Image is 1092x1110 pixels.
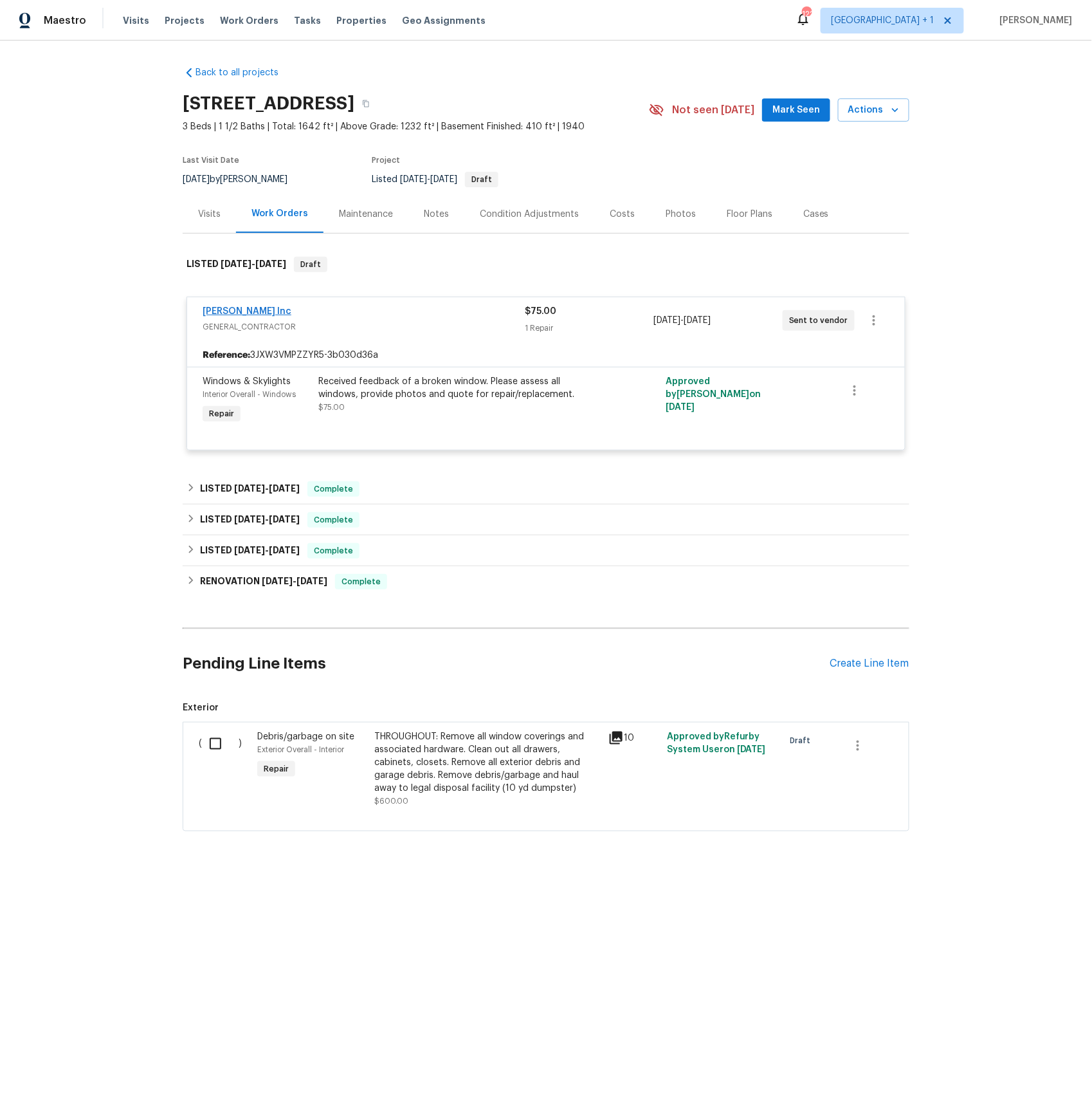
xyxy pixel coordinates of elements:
div: Costs [610,208,635,221]
span: Repair [259,763,294,775]
span: - [400,175,457,184]
span: Sent to vendor [789,314,853,327]
div: 1 Repair [525,322,653,335]
div: Work Orders [251,207,308,220]
div: LISTED [DATE]-[DATE]Complete [183,474,909,504]
span: Draft [466,176,497,183]
span: [GEOGRAPHIC_DATA] + 1 [832,14,934,27]
div: LISTED [DATE]-[DATE]Complete [183,535,909,566]
span: Last Visit Date [183,156,239,164]
span: $600.00 [374,797,408,805]
span: Tasks [294,16,321,25]
div: Condition Adjustments [480,208,579,221]
span: [DATE] [269,484,300,493]
h6: LISTED [200,481,300,497]
span: Interior Overall - Windows [203,391,296,398]
div: ( ) [195,726,253,811]
span: - [234,546,300,555]
span: Actions [848,102,899,118]
span: Work Orders [220,14,278,27]
span: [DATE] [684,316,711,325]
span: Mark Seen [772,102,820,118]
span: Debris/garbage on site [257,732,354,741]
span: - [234,484,300,493]
span: [DATE] [666,403,695,412]
span: Exterior [183,701,909,714]
span: Properties [336,14,387,27]
span: [DATE] [400,175,427,184]
span: [DATE] [430,175,457,184]
div: 122 [802,8,811,21]
span: [DATE] [221,259,251,268]
span: [DATE] [234,484,265,493]
div: LISTED [DATE]-[DATE]Complete [183,504,909,535]
h6: RENOVATION [200,574,327,589]
span: [DATE] [255,259,286,268]
span: $75.00 [525,307,556,316]
h6: LISTED [187,257,286,272]
button: Mark Seen [762,98,830,122]
span: 3 Beds | 1 1/2 Baths | Total: 1642 ft² | Above Grade: 1232 ft² | Basement Finished: 410 ft² | 1940 [183,120,649,133]
span: Draft [790,734,816,747]
div: 3JXW3VMPZZYR5-3b030d36a [187,344,905,367]
span: [DATE] [183,175,210,184]
span: [DATE] [737,745,766,754]
span: $75.00 [318,403,345,411]
span: GENERAL_CONTRACTOR [203,320,525,333]
span: Approved by Refurby System User on [667,732,766,754]
span: - [654,314,711,327]
span: [DATE] [296,577,327,586]
span: Geo Assignments [402,14,486,27]
span: - [221,259,286,268]
span: [DATE] [269,546,300,555]
h6: LISTED [200,543,300,559]
div: LISTED [DATE]-[DATE]Draft [183,244,909,285]
span: Complete [336,575,386,588]
span: Repair [204,407,239,420]
button: Actions [838,98,909,122]
h2: [STREET_ADDRESS] [183,97,354,110]
span: - [262,577,327,586]
span: Not seen [DATE] [672,104,754,116]
div: Visits [198,208,221,221]
div: by [PERSON_NAME] [183,172,303,187]
h6: LISTED [200,512,300,528]
div: Notes [424,208,449,221]
div: RENOVATION [DATE]-[DATE]Complete [183,566,909,597]
span: [DATE] [262,577,293,586]
span: - [234,515,300,524]
span: [DATE] [654,316,681,325]
span: Listed [372,175,498,184]
span: [DATE] [234,546,265,555]
span: Exterior Overall - Interior [257,746,344,754]
a: Back to all projects [183,66,306,79]
span: Maestro [44,14,86,27]
span: Projects [165,14,205,27]
span: [DATE] [234,515,265,524]
span: Draft [295,258,326,271]
span: [PERSON_NAME] [995,14,1073,27]
div: Photos [666,208,696,221]
div: THROUGHOUT: Remove all window coverings and associated hardware. Clean out all drawers, cabinets,... [374,730,601,795]
span: [DATE] [269,515,300,524]
span: Approved by [PERSON_NAME] on [666,377,761,412]
div: Maintenance [339,208,393,221]
a: [PERSON_NAME] Inc [203,307,291,316]
b: Reference: [203,349,250,362]
div: 10 [608,730,659,746]
span: Visits [123,14,149,27]
div: Create Line Item [830,658,909,670]
div: Received feedback of a broken window. Please assess all windows, provide photos and quote for rep... [318,375,600,401]
h2: Pending Line Items [183,634,830,694]
div: Cases [803,208,829,221]
span: Complete [309,483,358,495]
button: Copy Address [354,92,378,115]
div: Floor Plans [727,208,772,221]
span: Complete [309,544,358,557]
span: Complete [309,513,358,526]
span: Project [372,156,400,164]
span: Windows & Skylights [203,377,291,386]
